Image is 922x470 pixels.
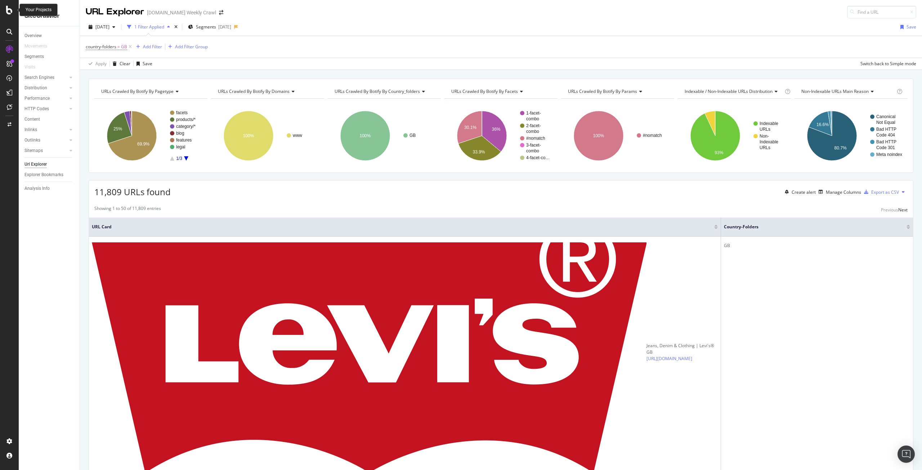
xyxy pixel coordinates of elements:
h4: URLs Crawled By Botify By country_folders [333,86,434,97]
div: Save [907,24,916,30]
a: Explorer Bookmarks [24,171,75,179]
div: Url Explorer [24,161,47,168]
button: Switch back to Simple mode [858,58,916,70]
div: Movements [24,42,47,50]
svg: A chart. [211,104,324,167]
div: HTTP Codes [24,105,49,113]
div: Switch back to Simple mode [860,61,916,67]
div: Segments [24,53,44,61]
text: #nomatch [526,136,545,141]
text: Meta noindex [876,152,902,157]
text: 16.6% [816,122,829,127]
div: Visits [24,63,35,71]
button: Add Filter [133,42,162,51]
div: times [173,23,179,31]
text: 33.9% [473,149,485,155]
span: URLs Crawled By Botify By pagetype [101,88,174,94]
button: Create alert [782,186,816,198]
a: Overview [24,32,75,40]
div: Overview [24,32,42,40]
text: Not Equal [876,120,895,125]
h4: URLs Crawled By Botify By domains [216,86,318,97]
a: Distribution [24,84,67,92]
text: 30.1% [464,125,476,130]
div: 1 Filter Applied [134,24,164,30]
div: Explorer Bookmarks [24,171,63,179]
a: Content [24,116,75,123]
div: Jeans, Denim & Clothing | Levi's® GB [646,343,718,355]
span: URL Card [92,224,712,230]
a: Movements [24,42,54,50]
a: Segments [24,53,75,61]
button: Segments[DATE] [185,21,234,33]
text: 100% [593,133,604,138]
span: = [117,44,120,50]
a: Visits [24,63,42,71]
text: 69.9% [137,142,149,147]
text: 3-facet- [526,143,541,148]
text: combo [526,148,539,153]
span: Segments [196,24,216,30]
span: GB [121,42,127,52]
h4: URLs Crawled By Botify By pagetype [100,86,201,97]
svg: A chart. [444,104,558,167]
div: Inlinks [24,126,37,134]
svg: A chart. [678,104,791,167]
text: URLs [760,127,770,132]
text: Canonical [876,114,895,119]
span: country-folders [724,224,896,230]
div: Previous [881,207,898,213]
button: Manage Columns [816,188,861,196]
text: Bad HTTP [876,127,896,132]
div: [DOMAIN_NAME] Weekly Crawl [147,9,216,16]
text: #nomatch [643,133,662,138]
text: category/* [176,124,196,129]
div: A chart. [561,104,674,167]
text: Indexable [760,139,778,144]
div: GB [724,242,910,249]
text: 1/3 [176,156,182,161]
text: facets [176,110,188,115]
a: Performance [24,95,67,102]
div: Outlinks [24,136,40,144]
button: Export as CSV [861,186,899,198]
text: GB [409,133,416,138]
a: Url Explorer [24,161,75,168]
text: 100% [359,133,371,138]
text: Bad HTTP [876,139,896,144]
text: Non- [760,134,769,139]
span: URLs Crawled By Botify By params [568,88,637,94]
button: Clear [110,58,130,70]
text: Indexable [760,121,778,126]
text: products/* [176,117,196,122]
span: 2023 Sep. 29th [95,24,109,30]
div: Add Filter Group [175,44,208,50]
button: Save [134,58,152,70]
button: Previous [881,205,898,214]
div: Add Filter [143,44,162,50]
text: 25% [113,126,122,131]
text: Code 301 [876,145,895,150]
svg: A chart. [94,104,207,167]
span: URLs Crawled By Botify By facets [451,88,518,94]
div: arrow-right-arrow-left [219,10,223,15]
div: Apply [95,61,107,67]
text: 100% [243,133,254,138]
text: URLs [760,145,770,150]
div: Your Projects [26,7,52,13]
button: Apply [86,58,107,70]
span: URLs Crawled By Botify By country_folders [335,88,420,94]
div: Open Intercom Messenger [898,446,915,463]
div: Analysis Info [24,185,50,192]
text: 36% [492,127,500,132]
div: Content [24,116,40,123]
text: 80.7% [834,146,846,151]
div: A chart. [795,104,908,167]
div: Sitemaps [24,147,43,155]
text: blog [176,131,184,136]
a: Outlinks [24,136,67,144]
span: URLs Crawled By Botify By domains [218,88,290,94]
text: combo [526,116,539,121]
